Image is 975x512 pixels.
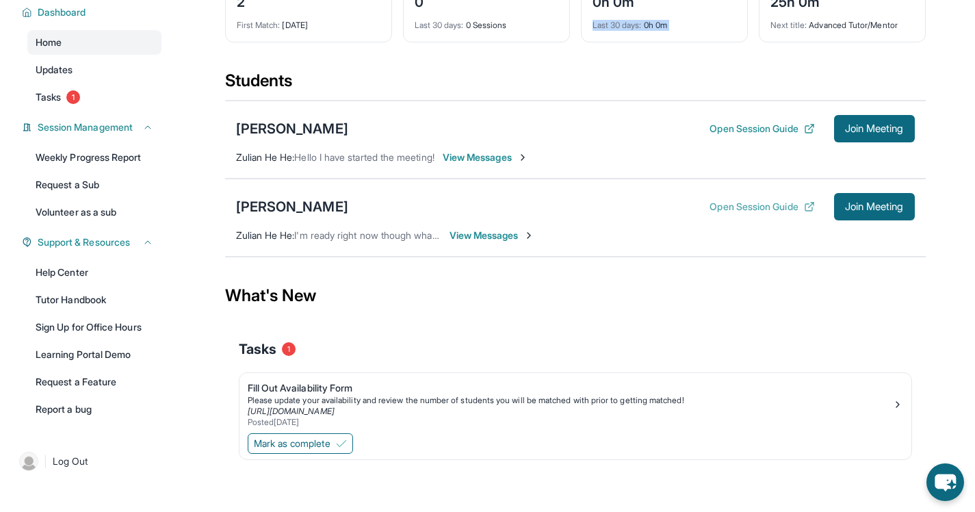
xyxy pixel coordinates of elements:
span: Last 30 days : [415,20,464,30]
a: Tutor Handbook [27,287,161,312]
button: Open Session Guide [710,200,814,214]
button: Session Management [32,120,153,134]
button: Open Session Guide [710,122,814,136]
button: Support & Resources [32,235,153,249]
a: Help Center [27,260,161,285]
div: 0 Sessions [415,12,558,31]
img: Chevron-Right [523,230,534,241]
span: Zulian He He : [236,229,295,241]
a: Request a Feature [27,370,161,394]
button: Mark as complete [248,433,353,454]
a: Report a bug [27,397,161,422]
a: |Log Out [14,446,161,476]
span: Tasks [36,90,61,104]
button: chat-button [926,463,964,501]
span: Hello I have started the meeting! [294,151,434,163]
span: 1 [66,90,80,104]
span: Tasks [239,340,276,359]
img: user-img [19,452,38,471]
span: First Match : [237,20,281,30]
span: Dashboard [38,5,86,19]
a: Updates [27,57,161,82]
span: View Messages [450,229,535,242]
a: Home [27,30,161,55]
span: Session Management [38,120,133,134]
div: [DATE] [237,12,380,31]
span: View Messages [443,151,528,164]
div: Posted [DATE] [248,417,892,428]
span: Mark as complete [254,437,330,450]
span: 1 [282,342,296,356]
a: Learning Portal Demo [27,342,161,367]
img: Chevron-Right [517,152,528,163]
button: Join Meeting [834,193,915,220]
span: Updates [36,63,73,77]
span: Join Meeting [845,203,904,211]
a: [URL][DOMAIN_NAME] [248,406,335,416]
div: What's New [225,266,926,326]
div: Please update your availability and review the number of students you will be matched with prior ... [248,395,892,406]
span: Home [36,36,62,49]
img: Mark as complete [336,438,347,449]
span: Join Meeting [845,125,904,133]
span: Next title : [770,20,807,30]
span: Log Out [53,455,88,468]
div: 0h 0m [593,12,736,31]
div: [PERSON_NAME] [236,197,348,216]
a: Sign Up for Office Hours [27,315,161,340]
a: Request a Sub [27,172,161,197]
div: Advanced Tutor/Mentor [770,12,914,31]
span: I'm ready right now though whatever you'd like! [294,229,499,241]
div: Fill Out Availability Form [248,381,892,395]
button: Dashboard [32,5,153,19]
button: Join Meeting [834,115,915,142]
div: [PERSON_NAME] [236,119,348,138]
a: Weekly Progress Report [27,145,161,170]
span: Zulian He He : [236,151,295,163]
a: Volunteer as a sub [27,200,161,225]
span: Support & Resources [38,235,130,249]
a: Tasks1 [27,85,161,110]
div: Students [225,70,926,100]
span: | [44,453,47,470]
span: Last 30 days : [593,20,642,30]
a: Fill Out Availability FormPlease update your availability and review the number of students you w... [239,373,911,431]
